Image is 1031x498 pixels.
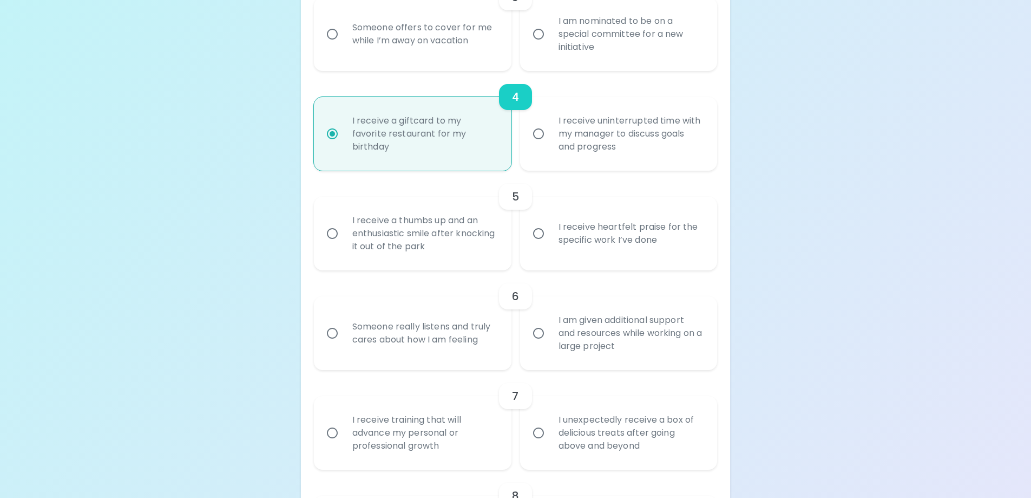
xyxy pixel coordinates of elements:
div: Someone really listens and truly cares about how I am feeling [344,307,505,359]
div: I receive training that will advance my personal or professional growth [344,400,505,465]
h6: 4 [512,88,519,106]
div: I receive uninterrupted time with my manager to discuss goals and progress [550,101,712,166]
div: I am nominated to be on a special committee for a new initiative [550,2,712,67]
div: I receive heartfelt praise for the specific work I’ve done [550,208,712,260]
div: Someone offers to cover for me while I’m away on vacation [344,8,505,60]
div: choice-group-check [314,370,718,470]
h6: 7 [512,387,518,405]
div: I receive a giftcard to my favorite restaurant for my birthday [344,101,505,166]
div: I am given additional support and resources while working on a large project [550,301,712,366]
div: choice-group-check [314,171,718,270]
div: I unexpectedly receive a box of delicious treats after going above and beyond [550,400,712,465]
h6: 6 [512,288,519,305]
div: I receive a thumbs up and an enthusiastic smile after knocking it out of the park [344,201,505,266]
h6: 5 [512,188,519,205]
div: choice-group-check [314,270,718,370]
div: choice-group-check [314,71,718,171]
